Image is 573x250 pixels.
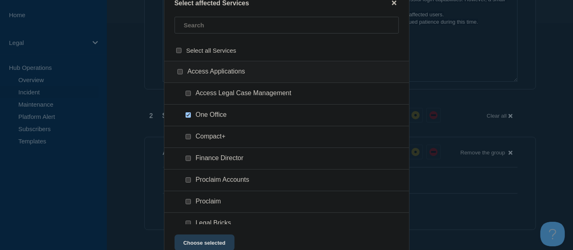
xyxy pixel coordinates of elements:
span: Finance Director [196,154,243,163]
input: Search [175,17,399,33]
input: Legal Bricks checkbox [186,221,191,226]
input: Proclaim checkbox [186,199,191,204]
input: Compact+ checkbox [186,134,191,139]
div: Access Applications [164,61,409,83]
input: One Office checkbox [186,112,191,118]
input: Access Applications checkbox [177,69,183,74]
input: Access Legal Case Management checkbox [186,91,191,96]
span: Compact+ [196,133,226,141]
input: Proclaim Accounts checkbox [186,177,191,183]
input: Finance Director checkbox [186,156,191,161]
span: Select all Services [186,47,237,54]
span: Proclaim Accounts [196,176,250,184]
span: Access Legal Case Management [196,89,292,98]
input: select all checkbox [176,48,181,53]
span: Legal Bricks [196,219,231,228]
span: One Office [196,111,227,119]
span: Proclaim [196,198,221,206]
